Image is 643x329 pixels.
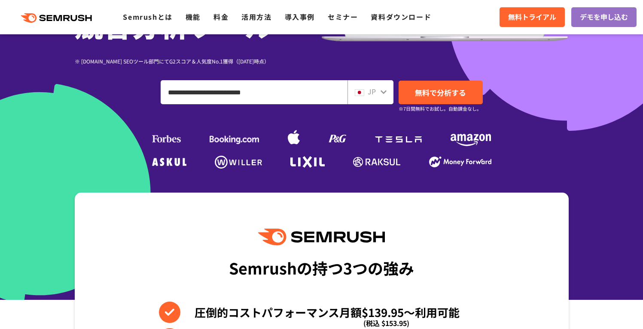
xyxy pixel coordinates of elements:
[229,252,414,284] div: Semrushの持つ3つの強み
[371,12,431,22] a: 資料ダウンロード
[500,7,565,27] a: 無料トライアル
[258,229,384,245] img: Semrush
[368,86,376,97] span: JP
[399,105,481,113] small: ※7日間無料でお試し。自動課金なし。
[415,87,466,98] span: 無料で分析する
[213,12,229,22] a: 料金
[285,12,315,22] a: 導入事例
[580,12,628,23] span: デモを申し込む
[186,12,201,22] a: 機能
[399,81,483,104] a: 無料で分析する
[508,12,556,23] span: 無料トライアル
[241,12,271,22] a: 活用方法
[75,57,322,65] div: ※ [DOMAIN_NAME] SEOツール部門にてG2スコア＆人気度No.1獲得（[DATE]時点）
[328,12,358,22] a: セミナー
[123,12,172,22] a: Semrushとは
[571,7,637,27] a: デモを申し込む
[159,302,484,323] li: 圧倒的コストパフォーマンス月額$139.95〜利用可能
[161,81,347,104] input: ドメイン、キーワードまたはURLを入力してください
